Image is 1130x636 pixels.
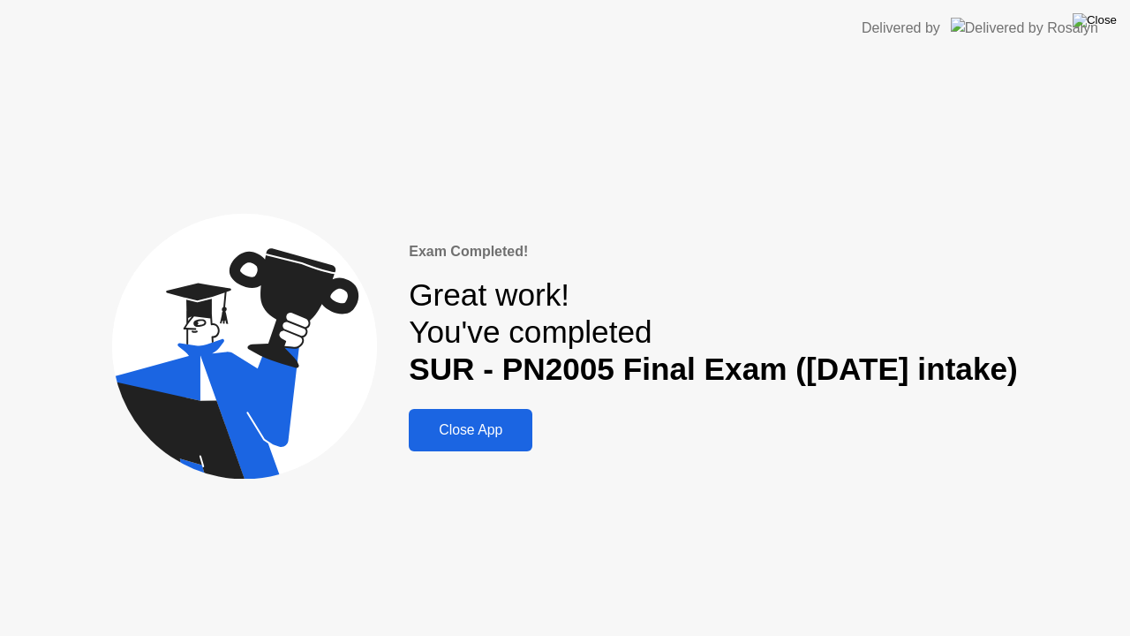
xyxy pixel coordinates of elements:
[409,241,1018,262] div: Exam Completed!
[862,18,940,39] div: Delivered by
[951,18,1098,38] img: Delivered by Rosalyn
[409,352,1018,386] b: SUR - PN2005 Final Exam ([DATE] intake)
[1073,13,1117,27] img: Close
[414,422,527,438] div: Close App
[409,409,532,451] button: Close App
[409,276,1018,389] div: Great work! You've completed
